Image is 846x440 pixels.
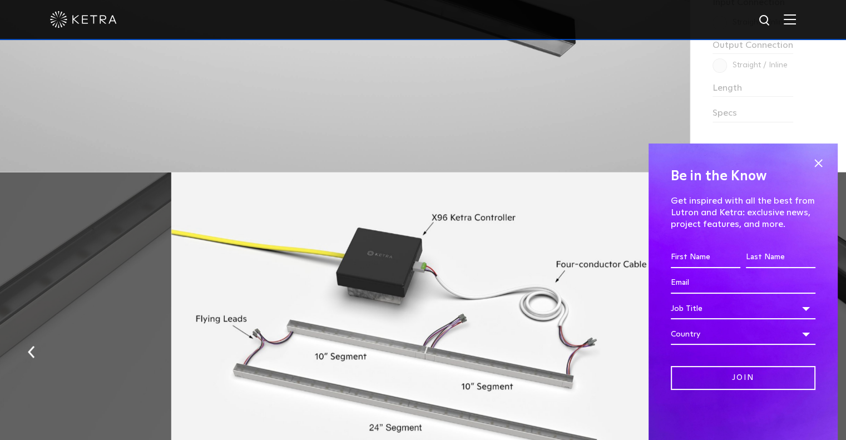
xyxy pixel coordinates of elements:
[671,366,815,390] input: Join
[784,14,796,24] img: Hamburger%20Nav.svg
[746,247,815,268] input: Last Name
[758,14,772,28] img: search icon
[671,166,815,187] h4: Be in the Know
[671,324,815,345] div: Country
[671,298,815,319] div: Job Title
[671,195,815,230] p: Get inspired with all the best from Lutron and Ketra: exclusive news, project features, and more.
[671,247,740,268] input: First Name
[671,273,815,294] input: Email
[28,346,35,358] img: arrow-left-black.svg
[50,11,117,28] img: ketra-logo-2019-white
